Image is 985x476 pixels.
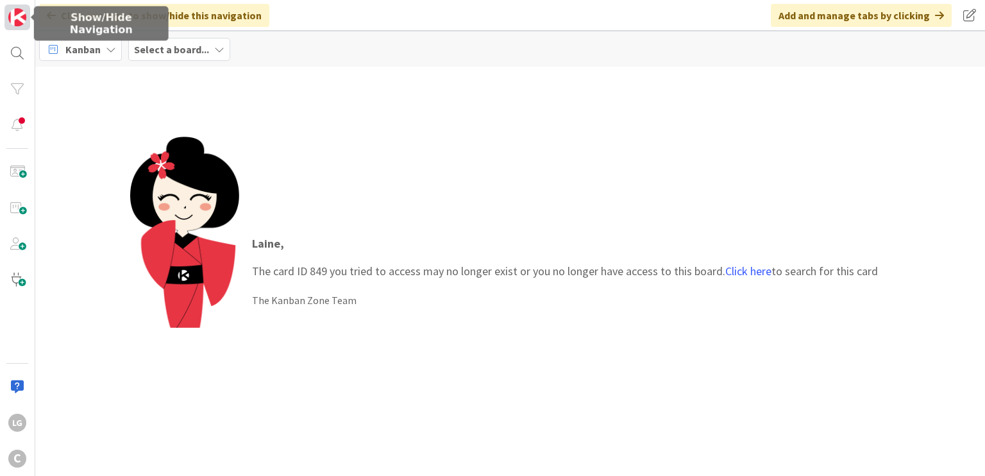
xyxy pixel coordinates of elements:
[8,450,26,468] div: C
[252,293,878,308] div: The Kanban Zone Team
[771,4,952,27] div: Add and manage tabs by clicking
[725,264,771,278] a: Click here
[8,414,26,432] div: LG
[252,235,878,280] p: The card ID 849 you tried to access may no longer exist or you no longer have access to this boar...
[65,42,101,57] span: Kanban
[39,4,269,27] div: Click our logo to show/hide this navigation
[39,12,164,36] h5: Show/Hide Navigation
[252,236,284,251] strong: Laine ,
[8,8,26,26] img: Visit kanbanzone.com
[134,43,209,56] b: Select a board...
